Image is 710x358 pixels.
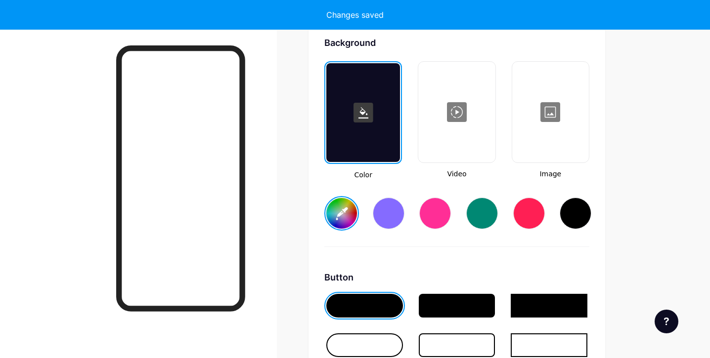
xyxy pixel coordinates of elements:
span: Color [324,170,402,180]
div: Changes saved [326,9,384,21]
span: Image [512,169,589,179]
span: Video [418,169,495,179]
div: Button [324,271,589,284]
div: Background [324,36,589,49]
